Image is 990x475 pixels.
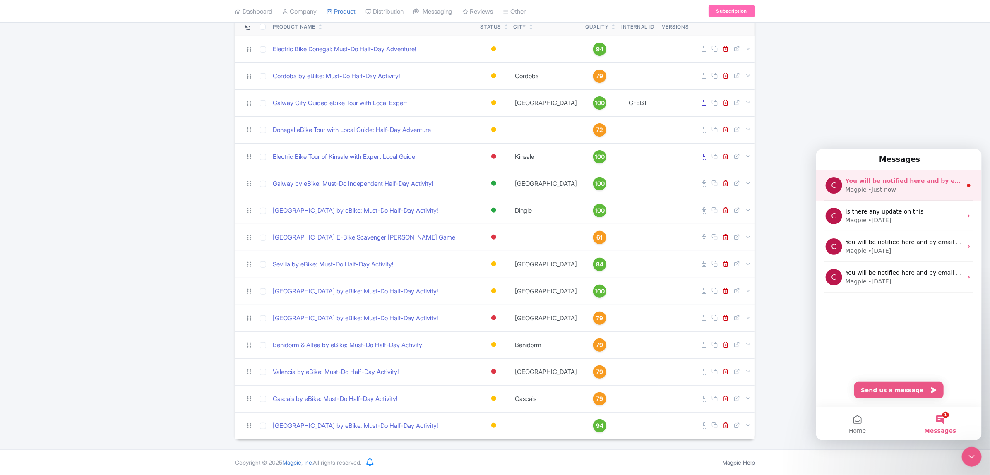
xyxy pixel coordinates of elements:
span: You will be notified here and by email ([PERSON_NAME][EMAIL_ADDRESS][PERSON_NAME][DOMAIN_NAME]) [29,120,342,127]
div: City [514,23,526,31]
span: 61 [596,233,603,242]
div: • [DATE] [52,67,75,76]
div: Inactive [490,312,498,324]
a: Sevilla by eBike: Must-Do Half-Day Activity! [273,260,394,269]
a: Galway City Guided eBike Tour with Local Expert [273,98,407,108]
div: Building [490,97,498,109]
div: Magpie [29,67,50,76]
div: Magpie [29,36,50,45]
div: Magpie [29,128,50,137]
div: Inactive [490,231,498,243]
a: 100 [586,177,614,190]
td: Benidorm [510,331,582,358]
div: Building [490,258,498,270]
div: Inactive [490,151,498,163]
div: Quality [586,23,609,31]
div: Building [490,393,498,405]
button: Messages [83,258,166,291]
td: [GEOGRAPHIC_DATA] [510,278,582,305]
td: Cascais [510,385,582,412]
a: 61 [586,231,614,244]
a: 79 [586,70,614,83]
span: 94 [596,45,603,54]
span: 84 [596,260,603,269]
span: Home [33,279,50,285]
a: 94 [586,43,614,56]
td: Dingle [510,197,582,224]
th: Internal ID [617,17,659,36]
a: Subscription [709,5,755,17]
td: [GEOGRAPHIC_DATA] [510,305,582,331]
td: G-EBT [617,89,659,116]
div: • [DATE] [52,98,75,106]
span: Messages [108,279,140,285]
div: Building [490,43,498,55]
div: Active [490,204,498,216]
span: Is there any update on this [29,59,108,66]
a: 79 [586,365,614,379]
div: Building [490,339,498,351]
td: [GEOGRAPHIC_DATA] [510,358,582,385]
td: Cordoba [510,62,582,89]
span: 79 [596,72,603,81]
a: Magpie Help [722,459,755,466]
a: 79 [586,312,614,325]
a: 100 [586,204,614,217]
div: Building [490,124,498,136]
div: Active [490,178,498,190]
td: [GEOGRAPHIC_DATA] [510,251,582,278]
div: Building [490,285,498,297]
a: Electric Bike Tour of Kinsale with Expert Local Guide [273,152,415,162]
span: 79 [596,394,603,403]
div: Copyright © 2025 All rights reserved. [230,458,366,467]
span: 79 [596,314,603,323]
td: [GEOGRAPHIC_DATA] [510,89,582,116]
span: 100 [595,98,605,108]
a: Galway by eBike: Must-Do Independent Half-Day Activity! [273,179,433,189]
td: [GEOGRAPHIC_DATA] [510,170,582,197]
a: [GEOGRAPHIC_DATA] by eBike: Must-Do Half-Day Activity! [273,287,438,296]
div: Profile image for Chris [10,59,26,75]
a: Valencia by eBike: Must-Do Half-Day Activity! [273,367,399,377]
span: Magpie, Inc. [282,459,313,466]
a: [GEOGRAPHIC_DATA] by eBike: Must-Do Half-Day Activity! [273,314,438,323]
a: 72 [586,123,614,137]
a: [GEOGRAPHIC_DATA] by eBike: Must-Do Half-Day Activity! [273,206,438,216]
a: 84 [586,258,614,271]
div: Profile image for Chris [10,120,26,137]
a: Benidorm & Altea by eBike: Must-Do Half-Day Activity! [273,341,424,350]
div: Magpie [29,98,50,106]
span: 100 [595,152,605,161]
iframe: Intercom live chat [816,149,982,440]
div: • Just now [52,36,80,45]
span: 100 [595,287,605,296]
div: Building [490,420,498,432]
span: You will be notified here and by email ([PERSON_NAME][EMAIL_ADDRESS][PERSON_NAME][DOMAIN_NAME]) [29,29,381,35]
a: Cascais by eBike: Must-Do Half-Day Activity! [273,394,398,404]
span: 100 [595,179,605,188]
a: [GEOGRAPHIC_DATA] E-Bike Scavenger [PERSON_NAME] Game [273,233,455,242]
div: Inactive [490,366,498,378]
div: Product Name [273,23,315,31]
div: • [DATE] [52,128,75,137]
td: Kinsale [510,143,582,170]
a: 100 [586,96,614,110]
button: Send us a message [38,233,127,249]
span: 94 [596,421,603,430]
a: Donegal eBike Tour with Local Guide: Half-Day Adventure [273,125,431,135]
span: You will be notified here and by email ([PERSON_NAME][EMAIL_ADDRESS][PERSON_NAME][DOMAIN_NAME]) [29,90,342,96]
div: Building [490,70,498,82]
a: 100 [586,285,614,298]
a: 94 [586,419,614,432]
th: Versions [659,17,692,36]
a: Cordoba by eBike: Must-Do Half-Day Activity! [273,72,400,81]
a: 79 [586,338,614,352]
div: Status [481,23,502,31]
div: Profile image for Chris [10,89,26,106]
iframe: Intercom live chat [962,447,982,467]
a: 100 [586,150,614,163]
a: 79 [586,392,614,405]
span: 79 [596,341,603,350]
